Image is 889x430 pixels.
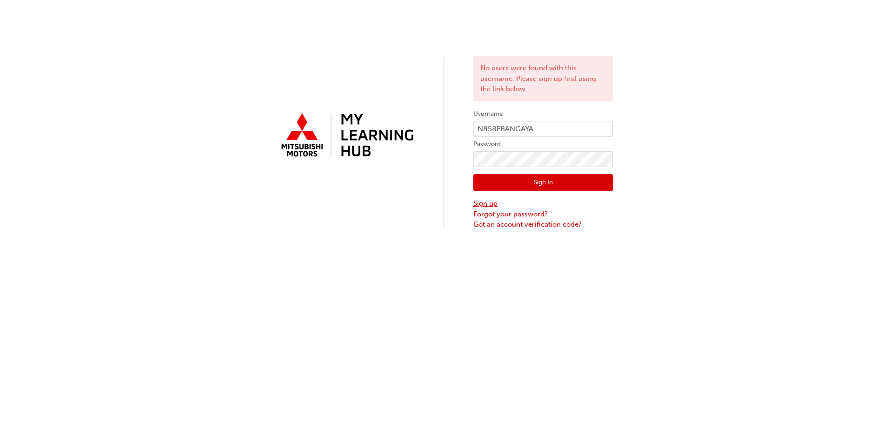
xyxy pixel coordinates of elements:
div: No users were found with this username. Please sign up first using the link below. [473,56,613,101]
a: Got an account verification code? [473,219,613,230]
label: Username [473,108,613,120]
a: Sign up [473,198,613,209]
label: Password [473,139,613,150]
img: mmal [276,109,416,162]
button: Sign In [473,174,613,192]
input: Username [473,121,613,137]
a: Forgot your password? [473,209,613,220]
